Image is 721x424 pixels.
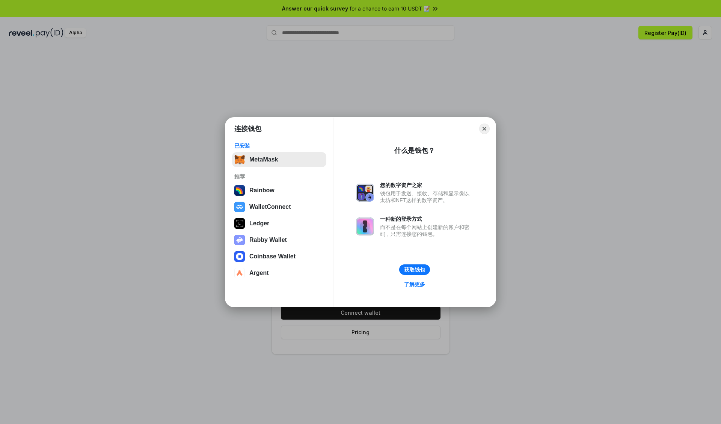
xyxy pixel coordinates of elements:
[399,264,430,275] button: 获取钱包
[404,266,425,273] div: 获取钱包
[234,124,261,133] h1: 连接钱包
[249,253,296,260] div: Coinbase Wallet
[232,152,326,167] button: MetaMask
[232,199,326,214] button: WalletConnect
[234,202,245,212] img: svg+xml,%3Csvg%20width%3D%2228%22%20height%3D%2228%22%20viewBox%3D%220%200%2028%2028%22%20fill%3D...
[232,249,326,264] button: Coinbase Wallet
[234,251,245,262] img: svg+xml,%3Csvg%20width%3D%2228%22%20height%3D%2228%22%20viewBox%3D%220%200%2028%2028%22%20fill%3D...
[249,220,269,227] div: Ledger
[380,224,473,237] div: 而不是在每个网站上创建新的账户和密码，只需连接您的钱包。
[232,232,326,247] button: Rabby Wallet
[234,154,245,165] img: svg+xml,%3Csvg%20fill%3D%22none%22%20height%3D%2233%22%20viewBox%3D%220%200%2035%2033%22%20width%...
[234,173,324,180] div: 推荐
[232,216,326,231] button: Ledger
[400,279,430,289] a: 了解更多
[249,237,287,243] div: Rabby Wallet
[232,266,326,281] button: Argent
[394,146,435,155] div: 什么是钱包？
[234,142,324,149] div: 已安装
[234,185,245,196] img: svg+xml,%3Csvg%20width%3D%22120%22%20height%3D%22120%22%20viewBox%3D%220%200%20120%20120%22%20fil...
[380,190,473,204] div: 钱包用于发送、接收、存储和显示像以太坊和NFT这样的数字资产。
[232,183,326,198] button: Rainbow
[380,182,473,189] div: 您的数字资产之家
[404,281,425,288] div: 了解更多
[249,187,275,194] div: Rainbow
[249,270,269,276] div: Argent
[249,204,291,210] div: WalletConnect
[380,216,473,222] div: 一种新的登录方式
[356,184,374,202] img: svg+xml,%3Csvg%20xmlns%3D%22http%3A%2F%2Fwww.w3.org%2F2000%2Fsvg%22%20fill%3D%22none%22%20viewBox...
[234,268,245,278] img: svg+xml,%3Csvg%20width%3D%2228%22%20height%3D%2228%22%20viewBox%3D%220%200%2028%2028%22%20fill%3D...
[234,235,245,245] img: svg+xml,%3Csvg%20xmlns%3D%22http%3A%2F%2Fwww.w3.org%2F2000%2Fsvg%22%20fill%3D%22none%22%20viewBox...
[234,218,245,229] img: svg+xml,%3Csvg%20xmlns%3D%22http%3A%2F%2Fwww.w3.org%2F2000%2Fsvg%22%20width%3D%2228%22%20height%3...
[479,124,490,134] button: Close
[356,217,374,235] img: svg+xml,%3Csvg%20xmlns%3D%22http%3A%2F%2Fwww.w3.org%2F2000%2Fsvg%22%20fill%3D%22none%22%20viewBox...
[249,156,278,163] div: MetaMask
